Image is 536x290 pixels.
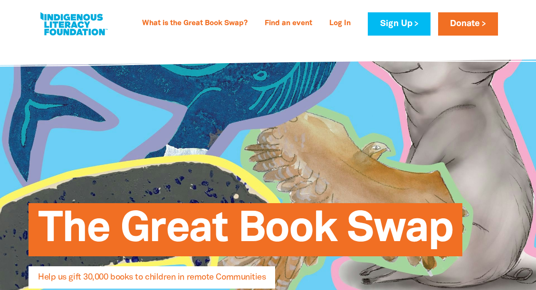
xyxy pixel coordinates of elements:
[38,210,453,256] span: The Great Book Swap
[324,16,356,31] a: Log In
[368,12,430,36] a: Sign Up
[38,273,266,289] span: Help us gift 30,000 books to children in remote Communities
[136,16,253,31] a: What is the Great Book Swap?
[259,16,318,31] a: Find an event
[438,12,498,36] a: Donate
